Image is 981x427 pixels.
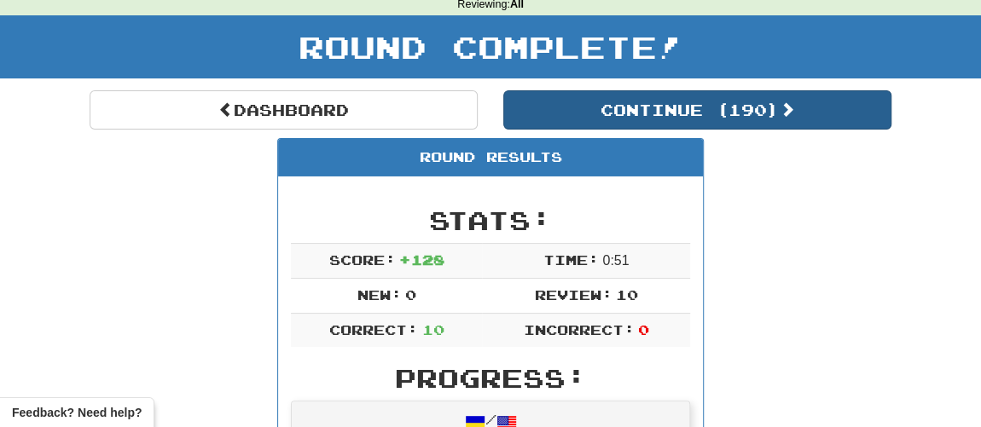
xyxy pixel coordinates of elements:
span: Time: [543,251,599,268]
span: Review: [534,286,612,303]
span: New: [357,286,401,303]
button: Continue (190) [503,90,891,130]
span: + 128 [399,251,444,268]
span: Score: [329,251,396,268]
span: 0 : 51 [602,253,629,268]
span: Open feedback widget [12,404,142,421]
h2: Progress: [291,364,690,392]
span: 0 [405,286,416,303]
span: Incorrect: [523,321,634,338]
span: 10 [616,286,638,303]
a: Dashboard [90,90,478,130]
span: Correct: [329,321,418,338]
span: 10 [421,321,444,338]
h2: Stats: [291,206,690,234]
div: Round Results [278,139,703,176]
h1: Round Complete! [6,30,975,64]
span: 0 [638,321,649,338]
